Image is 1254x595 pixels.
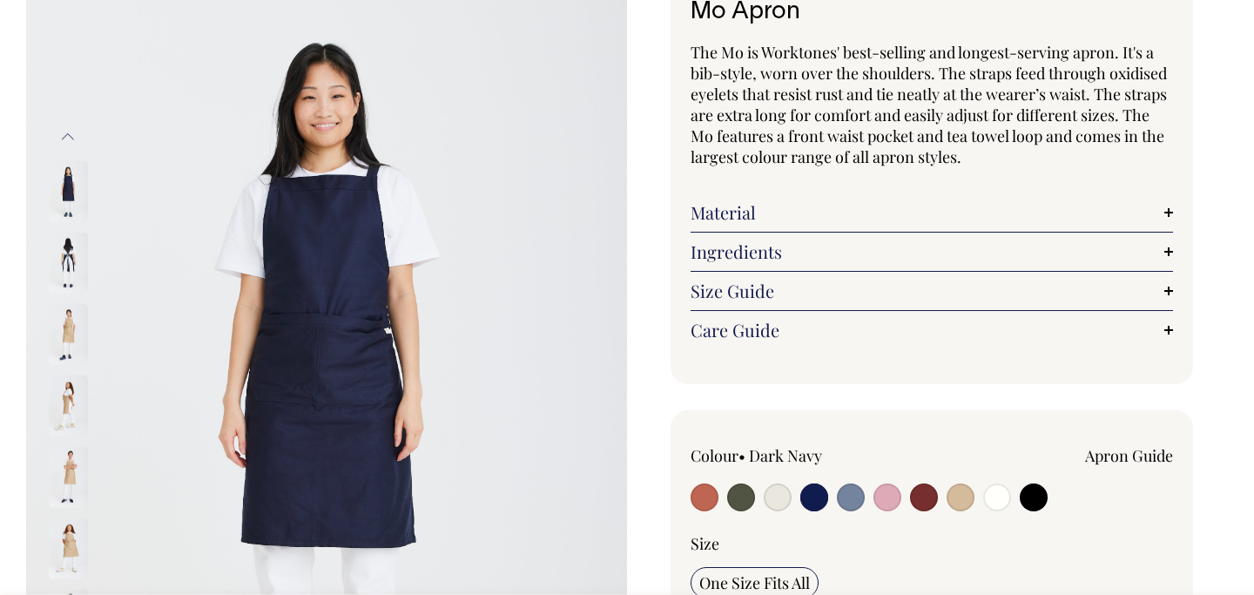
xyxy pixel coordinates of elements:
[691,445,884,466] div: Colour
[691,533,1173,554] div: Size
[49,233,88,294] img: dark-navy
[1085,445,1173,466] a: Apron Guide
[749,445,822,466] label: Dark Navy
[699,572,810,593] span: One Size Fits All
[55,117,81,156] button: Previous
[691,320,1173,341] a: Care Guide
[49,304,88,365] img: khaki
[49,161,88,222] img: dark-navy
[691,202,1173,223] a: Material
[691,42,1167,167] span: The Mo is Worktones' best-selling and longest-serving apron. It's a bib-style, worn over the shou...
[738,445,745,466] span: •
[49,447,88,508] img: khaki
[691,241,1173,262] a: Ingredients
[49,375,88,436] img: khaki
[691,281,1173,301] a: Size Guide
[49,518,88,579] img: khaki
